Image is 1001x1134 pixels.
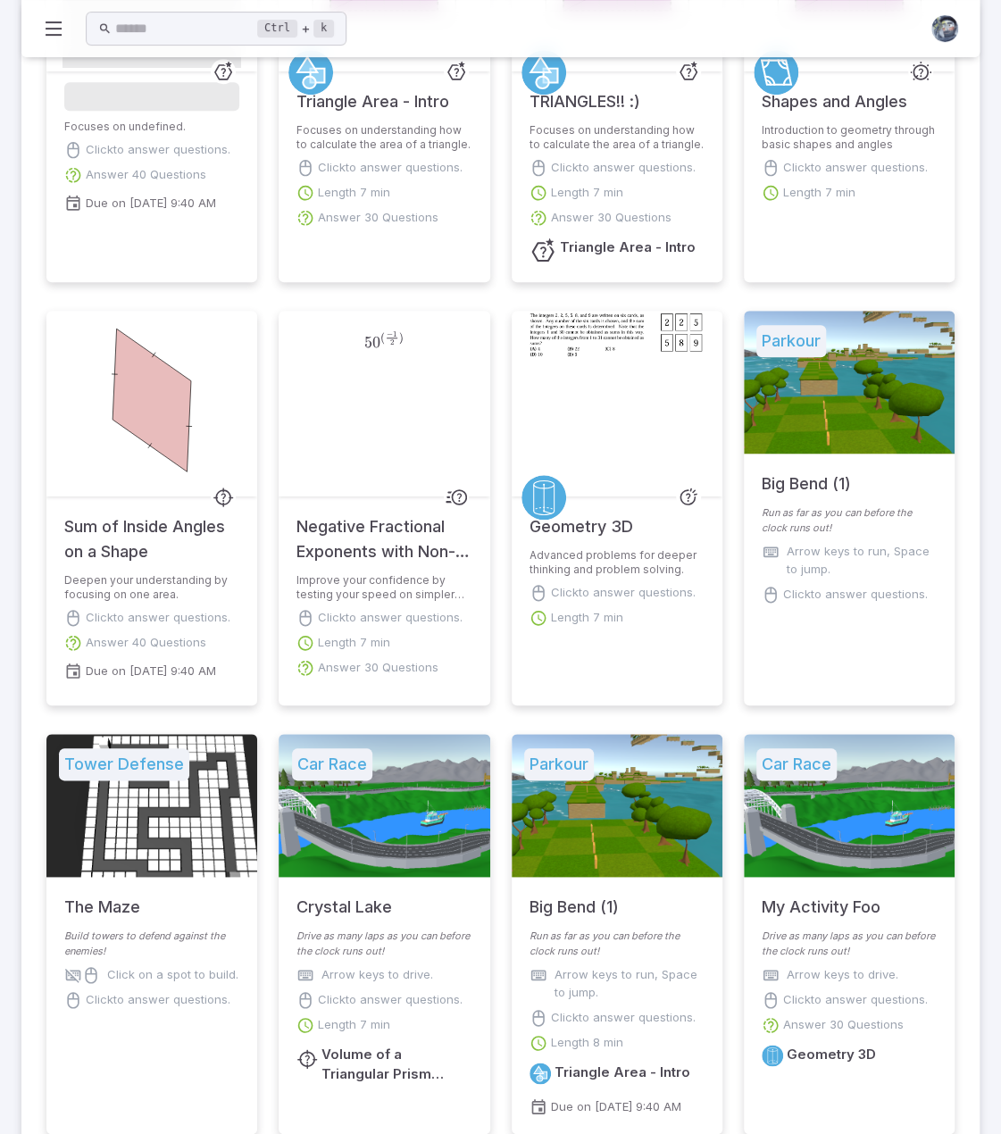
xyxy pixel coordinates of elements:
[64,573,239,602] p: Deepen your understanding by focusing on one area.
[86,141,230,159] p: Click to answer questions.
[762,123,937,152] p: Introduction to geometry through basic shapes and angles
[296,123,471,152] p: Focuses on understanding how to calculate the area of a triangle.
[364,333,372,352] span: 5
[762,71,907,114] h5: Shapes and Angles
[762,505,937,536] p: Run as far as you can before the clock runs out!
[257,18,334,39] div: +
[321,966,433,984] p: Arrow keys to drive.
[393,329,397,338] span: 1
[64,929,239,959] p: Build towers to defend against the enemies!
[387,329,393,338] span: −
[86,634,206,652] p: Answer 40 Questions
[551,209,672,227] p: Answer 30 Questions
[321,1045,471,1084] h6: Volume of a Triangular Prism (Non-Right) - Calculate from Base Area
[551,159,696,177] p: Click to answer questions.
[380,331,385,344] span: (
[787,966,898,984] p: Arrow keys to drive.
[762,877,880,920] h5: My Activity Foo
[555,966,705,1002] p: Arrow keys to run, Space to jump.
[560,238,696,257] h6: Triangle Area - Intro
[783,184,855,202] p: Length 7 min
[762,929,937,959] p: Drive as many laps as you can before the clock runs out!
[756,325,826,357] h5: Parkour
[762,454,851,496] h5: Big Bend (1)
[521,50,566,95] a: Geometry 2D
[86,166,206,184] p: Answer 40 Questions
[318,609,463,627] p: Click to answer questions.
[551,609,623,627] p: Length 7 min
[292,748,372,780] h5: Car Race
[524,748,594,780] h5: Parkour
[86,991,230,1009] p: Click to answer questions.
[397,331,399,341] span: ​
[555,1063,690,1082] h6: Triangle Area - Intro
[372,333,380,352] span: 0
[530,496,633,539] h5: Geometry 3D
[107,966,238,984] p: Click on a spot to build.
[530,123,705,152] p: Focuses on understanding how to calculate the area of a triangle.
[64,120,239,134] p: Focuses on undefined.
[59,748,189,780] h5: Tower Defense
[530,548,705,577] p: Advanced problems for deeper thinking and problem solving.
[551,184,623,202] p: Length 7 min
[931,15,958,42] img: andrew.jpg
[521,475,566,520] a: Geometry 3D
[551,1009,696,1027] p: Click to answer questions.
[64,496,239,564] h5: Sum of Inside Angles on a Shape
[530,929,705,959] p: Run as far as you can before the clock runs out!
[296,496,471,564] h5: Negative Fractional Exponents with Non-Square Integer Base - Exponent to Factored Exponent
[86,609,230,627] p: Click to answer questions.
[288,50,333,95] a: Geometry 2D
[783,586,928,604] p: Click to answer questions.
[754,50,798,95] a: Shapes and Angles
[257,20,297,38] kbd: Ctrl
[64,877,140,920] h5: The Maze
[530,1063,551,1084] a: Geometry 2D
[787,543,937,579] p: Arrow keys to run, Space to jump.
[318,184,390,202] p: Length 7 min
[762,1045,783,1066] a: Geometry 3D
[783,159,928,177] p: Click to answer questions.
[318,991,463,1009] p: Click to answer questions.
[318,209,438,227] p: Answer 30 Questions
[530,877,619,920] h5: Big Bend (1)
[551,584,696,602] p: Click to answer questions.
[530,71,640,114] h5: TRIANGLES!! :)
[551,1098,681,1116] p: Due on [DATE] 9:40 AM
[318,1016,390,1034] p: Length 7 min
[551,1034,623,1052] p: Length 8 min
[313,20,334,38] kbd: k
[296,929,471,959] p: Drive as many laps as you can before the clock runs out!
[318,634,390,652] p: Length 7 min
[783,991,928,1009] p: Click to answer questions.
[296,71,449,114] h5: Triangle Area - Intro
[756,748,837,780] h5: Car Race
[783,1016,904,1034] p: Answer 30 Questions
[86,663,216,680] p: Due on [DATE] 9:40 AM
[296,573,471,602] p: Improve your confidence by testing your speed on simpler questions.
[318,159,463,177] p: Click to answer questions.
[787,1045,876,1064] h6: Geometry 3D
[318,659,438,677] p: Answer 30 Questions
[296,877,392,920] h5: Crystal Lake
[86,195,216,213] p: Due on [DATE] 9:40 AM
[399,331,404,344] span: )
